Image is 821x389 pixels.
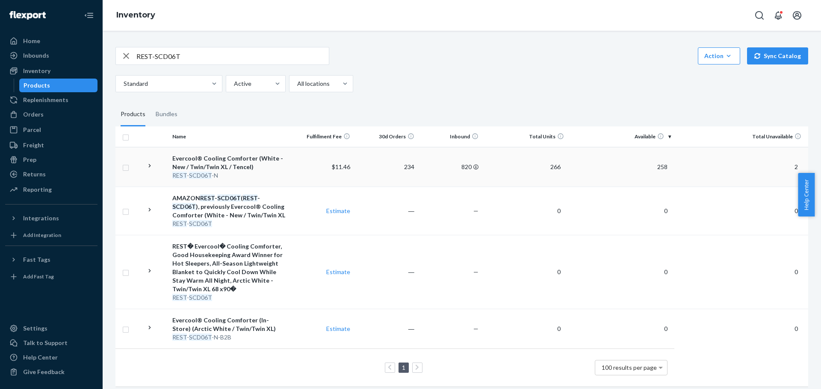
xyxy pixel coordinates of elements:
[602,364,657,371] span: 100 results per page
[418,126,482,147] th: Inbound
[770,7,787,24] button: Open notifications
[19,79,98,92] a: Products
[23,324,47,333] div: Settings
[136,47,329,64] input: Search inventory by name or sku
[418,147,482,187] td: 820
[172,293,286,302] div: -
[326,268,350,275] a: Estimate
[674,126,808,147] th: Total Unavailable
[661,207,671,214] span: 0
[354,235,418,309] td: ―
[24,81,50,90] div: Products
[189,294,212,301] em: SCD06T
[5,228,97,242] a: Add Integration
[5,108,97,121] a: Orders
[473,325,478,332] span: —
[23,126,41,134] div: Parcel
[5,270,97,284] a: Add Fast Tag
[5,183,97,196] a: Reporting
[23,96,68,104] div: Replenishments
[5,138,97,152] a: Freight
[109,3,162,28] ol: breadcrumbs
[23,185,52,194] div: Reporting
[23,155,36,164] div: Prep
[354,126,418,147] th: 30d Orders
[233,79,234,88] input: Active
[791,163,801,170] span: 2
[661,325,671,332] span: 0
[400,364,407,371] a: Page 1 is your current page
[5,336,97,350] a: Talk to Support
[9,11,46,20] img: Flexport logo
[5,322,97,335] a: Settings
[172,203,196,210] em: SCD06T
[5,34,97,48] a: Home
[547,163,564,170] span: 266
[172,333,187,341] em: REST
[661,268,671,275] span: 0
[654,163,671,170] span: 258
[172,333,286,342] div: - -N-B2B
[326,325,350,332] a: Estimate
[23,214,59,222] div: Integrations
[23,51,49,60] div: Inbounds
[482,126,567,147] th: Total Units
[296,79,297,88] input: All locations
[172,294,187,301] em: REST
[5,167,97,181] a: Returns
[172,219,286,228] div: -
[354,147,418,187] td: 234
[172,171,286,180] div: - -N
[5,153,97,167] a: Prep
[121,102,145,126] div: Products
[123,79,124,88] input: Standard
[354,187,418,235] td: ―
[5,365,97,379] button: Give Feedback
[567,126,674,147] th: Available
[23,339,68,347] div: Talk to Support
[5,49,97,62] a: Inbounds
[798,173,815,216] button: Help Center
[172,220,187,227] em: REST
[189,220,212,227] em: SCD06T
[704,52,734,60] div: Action
[473,207,478,214] span: —
[23,141,44,149] div: Freight
[23,255,50,264] div: Fast Tags
[243,194,257,202] em: REST
[189,172,212,179] em: SCD06T
[791,207,801,214] span: 0
[172,316,286,333] div: Evercool® Cooling Comforter (In-Store) (Arctic White / Twin/Twin XL)
[217,194,241,202] em: SCD06T
[5,211,97,225] button: Integrations
[698,47,740,64] button: Action
[5,253,97,266] button: Fast Tags
[23,170,46,178] div: Returns
[473,268,478,275] span: —
[5,123,97,137] a: Parcel
[747,47,808,64] button: Sync Catalog
[5,93,97,107] a: Replenishments
[326,207,350,214] a: Estimate
[200,194,215,202] em: REST
[5,64,97,78] a: Inventory
[23,37,40,45] div: Home
[554,325,564,332] span: 0
[554,207,564,214] span: 0
[23,273,54,280] div: Add Fast Tag
[789,7,806,24] button: Open account menu
[172,154,286,171] div: Evercool® Cooling Comforter (White - New / Twin/Twin XL / Tencel)
[23,368,65,376] div: Give Feedback
[169,126,289,147] th: Name
[332,163,350,170] span: $11.46
[23,67,50,75] div: Inventory
[172,242,286,293] div: REST� Evercool� Cooling Comforter, Good Housekeeping Award Winner for Hot Sleepers, All-Season Li...
[116,10,155,20] a: Inventory
[80,7,97,24] button: Close Navigation
[23,231,61,239] div: Add Integration
[791,268,801,275] span: 0
[289,126,354,147] th: Fulfillment Fee
[5,351,97,364] a: Help Center
[354,309,418,348] td: ―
